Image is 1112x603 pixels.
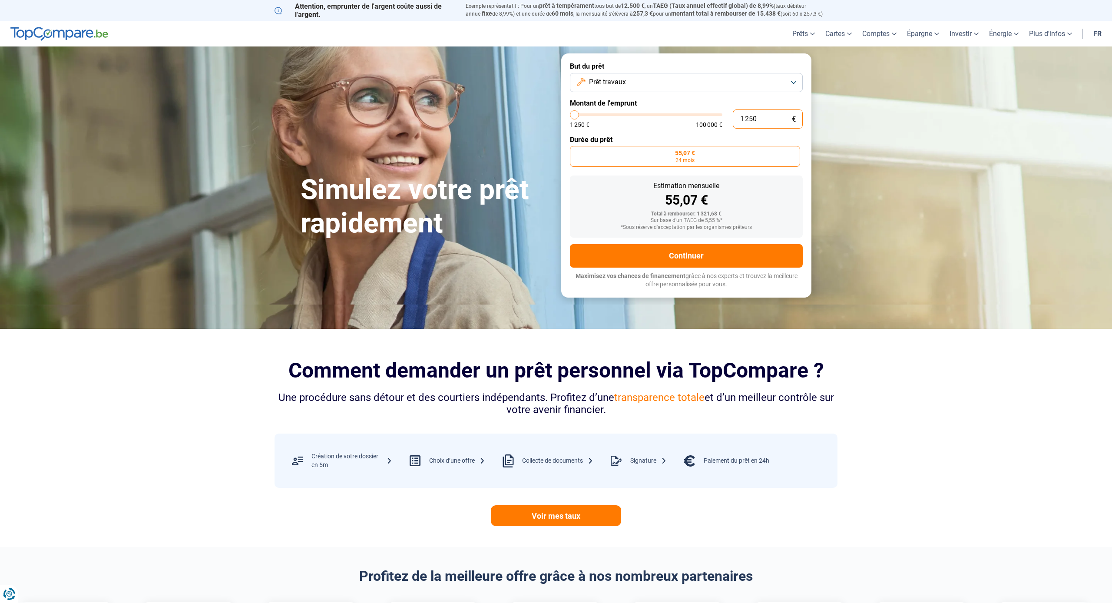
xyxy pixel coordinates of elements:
[275,2,455,19] p: Attention, emprunter de l'argent coûte aussi de l'argent.
[577,211,796,217] div: Total à rembourser: 1 321,68 €
[275,568,837,584] h2: Profitez de la meilleure offre grâce à nos nombreux partenaires
[275,358,837,382] h2: Comment demander un prêt personnel via TopCompare ?
[621,2,645,9] span: 12.500 €
[671,10,781,17] span: montant total à rembourser de 15.438 €
[792,116,796,123] span: €
[570,62,803,70] label: But du prêt
[522,457,593,465] div: Collecte de documents
[570,122,589,128] span: 1 250 €
[570,272,803,289] p: grâce à nos experts et trouvez la meilleure offre personnalisée pour vous.
[787,21,820,46] a: Prêts
[630,457,667,465] div: Signature
[902,21,944,46] a: Épargne
[577,225,796,231] div: *Sous réserve d'acceptation par les organismes prêteurs
[633,10,653,17] span: 257,3 €
[696,122,722,128] span: 100 000 €
[984,21,1024,46] a: Énergie
[944,21,984,46] a: Investir
[589,77,626,87] span: Prêt travaux
[301,173,551,240] h1: Simulez votre prêt rapidement
[675,158,695,163] span: 24 mois
[275,391,837,417] div: Une procédure sans détour et des courtiers indépendants. Profitez d’une et d’un meilleur contrôle...
[570,136,803,144] label: Durée du prêt
[857,21,902,46] a: Comptes
[1024,21,1077,46] a: Plus d'infos
[10,27,108,41] img: TopCompare
[576,272,685,279] span: Maximisez vos chances de financement
[675,150,695,156] span: 55,07 €
[552,10,573,17] span: 60 mois
[466,2,837,18] p: Exemple représentatif : Pour un tous but de , un (taux débiteur annuel de 8,99%) et une durée de ...
[482,10,492,17] span: fixe
[491,505,621,526] a: Voir mes taux
[577,182,796,189] div: Estimation mensuelle
[614,391,705,404] span: transparence totale
[570,244,803,268] button: Continuer
[429,457,485,465] div: Choix d’une offre
[570,73,803,92] button: Prêt travaux
[704,457,769,465] div: Paiement du prêt en 24h
[653,2,774,9] span: TAEG (Taux annuel effectif global) de 8,99%
[1088,21,1107,46] a: fr
[539,2,594,9] span: prêt à tempérament
[577,194,796,207] div: 55,07 €
[577,218,796,224] div: Sur base d'un TAEG de 5,55 %*
[820,21,857,46] a: Cartes
[570,99,803,107] label: Montant de l'emprunt
[311,452,392,469] div: Création de votre dossier en 5m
